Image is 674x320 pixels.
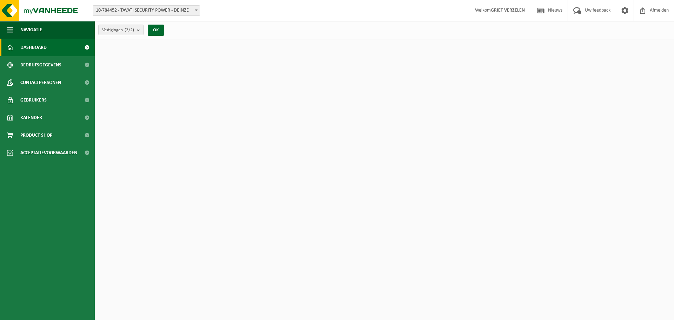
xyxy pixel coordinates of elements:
span: Bedrijfsgegevens [20,56,61,74]
button: OK [148,25,164,36]
span: 10-784452 - TAVATI SECURITY POWER - DEINZE [93,6,200,15]
count: (2/2) [125,28,134,32]
span: Product Shop [20,126,52,144]
span: 10-784452 - TAVATI SECURITY POWER - DEINZE [93,5,200,16]
strong: GRIET VERZELEN [491,8,525,13]
span: Vestigingen [102,25,134,35]
span: Acceptatievoorwaarden [20,144,77,162]
span: Gebruikers [20,91,47,109]
span: Kalender [20,109,42,126]
span: Contactpersonen [20,74,61,91]
span: Navigatie [20,21,42,39]
span: Dashboard [20,39,47,56]
button: Vestigingen(2/2) [98,25,144,35]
